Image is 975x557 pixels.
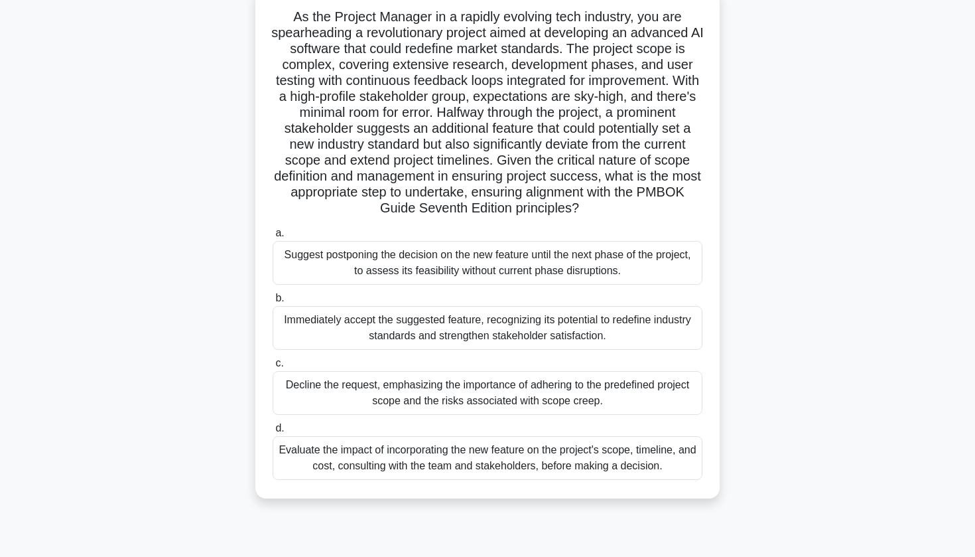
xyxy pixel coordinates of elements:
[275,422,284,434] span: d.
[275,357,283,368] span: c.
[271,9,704,217] h5: As the Project Manager in a rapidly evolving tech industry, you are spearheading a revolutionary ...
[273,436,702,480] div: Evaluate the impact of incorporating the new feature on the project's scope, timeline, and cost, ...
[275,227,284,238] span: a.
[273,306,702,350] div: Immediately accept the suggested feature, recognizing its potential to redefine industry standard...
[275,292,284,303] span: b.
[273,371,702,415] div: Decline the request, emphasizing the importance of adhering to the predefined project scope and t...
[273,241,702,285] div: Suggest postponing the decision on the new feature until the next phase of the project, to assess...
